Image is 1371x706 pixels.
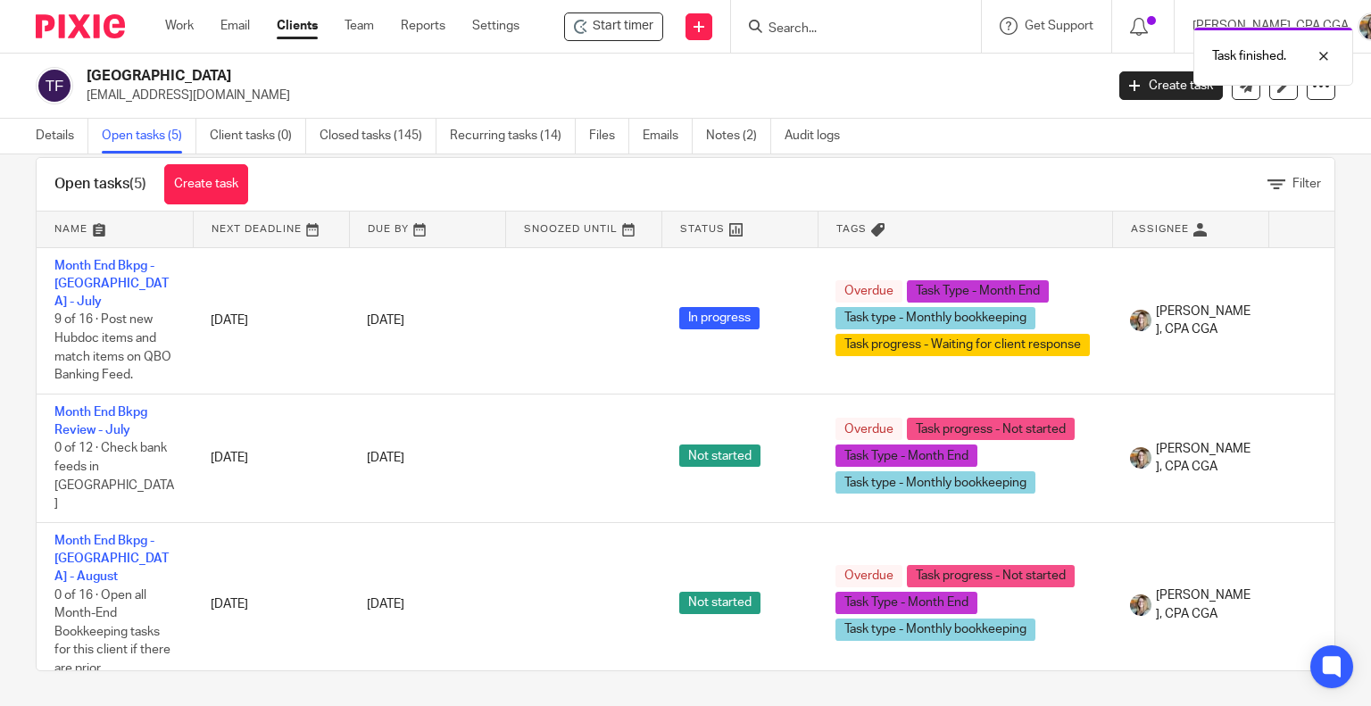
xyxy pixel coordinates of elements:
[54,535,169,584] a: Month End Bkpg - [GEOGRAPHIC_DATA] - August
[87,67,892,86] h2: [GEOGRAPHIC_DATA]
[367,452,404,464] span: [DATE]
[472,17,519,35] a: Settings
[679,592,760,614] span: Not started
[1130,310,1151,331] img: Chrissy%20McGale%20Bio%20Pic%201.jpg
[210,119,306,154] a: Client tasks (0)
[367,599,404,611] span: [DATE]
[450,119,576,154] a: Recurring tasks (14)
[54,314,171,382] span: 9 of 16 · Post new Hubdoc items and match items on QBO Banking Feed.
[1156,440,1251,477] span: [PERSON_NAME], CPA CGA
[785,119,853,154] a: Audit logs
[193,522,349,687] td: [DATE]
[835,334,1090,356] span: Task progress - Waiting for client response
[835,418,902,440] span: Overdue
[835,471,1035,494] span: Task type - Monthly bookkeeping
[193,247,349,394] td: [DATE]
[193,394,349,522] td: [DATE]
[1156,586,1251,623] span: [PERSON_NAME], CPA CGA
[36,14,125,38] img: Pixie
[835,592,977,614] span: Task Type - Month End
[679,444,760,467] span: Not started
[102,119,196,154] a: Open tasks (5)
[835,280,902,303] span: Overdue
[564,12,663,41] div: Tatlo Road Farm
[1156,303,1251,339] span: [PERSON_NAME], CPA CGA
[165,17,194,35] a: Work
[129,177,146,191] span: (5)
[907,280,1049,303] span: Task Type - Month End
[907,565,1075,587] span: Task progress - Not started
[835,565,902,587] span: Overdue
[835,307,1035,329] span: Task type - Monthly bookkeeping
[54,175,146,194] h1: Open tasks
[836,224,867,234] span: Tags
[345,17,374,35] a: Team
[1292,178,1321,190] span: Filter
[367,314,404,327] span: [DATE]
[593,17,653,36] span: Start timer
[320,119,436,154] a: Closed tasks (145)
[1212,47,1286,65] p: Task finished.
[524,224,618,234] span: Snoozed Until
[679,307,760,329] span: In progress
[706,119,771,154] a: Notes (2)
[680,224,725,234] span: Status
[54,260,169,309] a: Month End Bkpg - [GEOGRAPHIC_DATA] - July
[1130,447,1151,469] img: Chrissy%20McGale%20Bio%20Pic%201.jpg
[835,444,977,467] span: Task Type - Month End
[835,619,1035,641] span: Task type - Monthly bookkeeping
[54,406,147,436] a: Month End Bkpg Review - July
[643,119,693,154] a: Emails
[54,443,174,511] span: 0 of 12 · Check bank feeds in [GEOGRAPHIC_DATA]
[54,589,170,675] span: 0 of 16 · Open all Month-End Bookkeeping tasks for this client if there are prior...
[1119,71,1223,100] a: Create task
[1130,594,1151,616] img: Chrissy%20McGale%20Bio%20Pic%201.jpg
[36,67,73,104] img: svg%3E
[220,17,250,35] a: Email
[164,164,248,204] a: Create task
[36,119,88,154] a: Details
[907,418,1075,440] span: Task progress - Not started
[277,17,318,35] a: Clients
[589,119,629,154] a: Files
[401,17,445,35] a: Reports
[87,87,1093,104] p: [EMAIL_ADDRESS][DOMAIN_NAME]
